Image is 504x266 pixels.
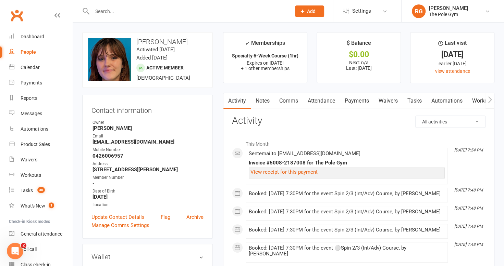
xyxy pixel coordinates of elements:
[93,161,204,167] div: Address
[90,6,286,16] input: Search...
[9,29,72,44] a: Dashboard
[223,93,251,109] a: Activity
[21,65,40,70] div: Calendar
[438,39,467,51] div: Last visit
[136,55,168,61] time: Added [DATE]
[323,60,394,71] p: Next: n/a Last: [DATE]
[91,253,204,261] h3: Wallet
[9,226,72,242] a: General attendance kiosk mode
[88,38,207,45] h3: [PERSON_NAME]
[21,34,44,39] div: Dashboard
[403,93,427,109] a: Tasks
[417,60,488,67] div: earlier [DATE]
[9,106,72,121] a: Messages
[454,148,483,152] i: [DATE] 7:54 PM
[93,139,204,145] strong: [EMAIL_ADDRESS][DOMAIN_NAME]
[21,49,36,55] div: People
[21,203,45,209] div: What's New
[454,188,483,192] i: [DATE] 7:48 PM
[21,95,37,101] div: Reports
[9,152,72,168] a: Waivers
[249,150,360,157] span: Sent email to [EMAIL_ADDRESS][DOMAIN_NAME]
[232,137,485,148] li: This Month
[37,187,45,193] span: 36
[9,198,72,214] a: What's New1
[295,5,324,17] button: Add
[245,40,249,46] i: ✓
[412,4,426,18] div: RG
[91,221,149,229] a: Manage Comms Settings
[467,93,500,109] a: Workouts
[93,125,204,131] strong: [PERSON_NAME]
[417,51,488,58] div: [DATE]
[21,243,26,248] span: 2
[249,191,445,197] div: Booked: [DATE] 7:30PM for the event Spin 2/3 (Int/Adv) Course, by [PERSON_NAME]
[249,160,445,166] div: Invoice #5008-2187008 for The Pole Gym
[9,91,72,106] a: Reports
[274,93,303,109] a: Comms
[21,231,62,237] div: General attendance
[146,65,184,70] span: Active member
[249,245,445,257] div: Booked: [DATE] 7:30PM for the event ⚪Spin 2/3 (Int/Adv) Course, by [PERSON_NAME]
[245,39,285,51] div: Memberships
[93,180,204,186] strong: -
[93,194,204,200] strong: [DATE]
[9,137,72,152] a: Product Sales
[307,9,316,14] span: Add
[21,80,42,85] div: Payments
[9,242,72,257] a: Roll call
[9,121,72,137] a: Automations
[93,202,204,208] div: Location
[9,44,72,60] a: People
[9,183,72,198] a: Tasks 36
[21,188,33,193] div: Tasks
[93,153,204,159] strong: 0426006957
[454,206,483,211] i: [DATE] 7:48 PM
[427,93,467,109] a: Automations
[250,169,318,175] a: View receipt for this payment
[249,209,445,215] div: Booked: [DATE] 7:30PM for the event Spin 2/3 (Int/Adv) Course, by [PERSON_NAME]
[352,3,371,19] span: Settings
[7,243,23,259] iframe: Intercom live chat
[88,38,131,81] img: image1739876221.png
[241,66,290,71] span: + 1 other memberships
[91,213,145,221] a: Update Contact Details
[9,168,72,183] a: Workouts
[429,5,468,11] div: [PERSON_NAME]
[93,174,204,181] div: Member Number
[136,46,175,53] time: Activated [DATE]
[435,68,470,74] a: view attendance
[8,7,25,24] a: Clubworx
[91,104,204,114] h3: Contact information
[374,93,403,109] a: Waivers
[93,188,204,195] div: Date of Birth
[429,11,468,17] div: The Pole Gym
[93,133,204,139] div: Email
[251,93,274,109] a: Notes
[93,147,204,153] div: Mobile Number
[93,167,204,173] strong: [STREET_ADDRESS][PERSON_NAME]
[9,60,72,75] a: Calendar
[9,75,72,91] a: Payments
[21,111,42,116] div: Messages
[49,202,54,208] span: 1
[136,75,190,81] span: [DEMOGRAPHIC_DATA]
[21,247,37,252] div: Roll call
[161,213,170,221] a: Flag
[247,60,284,66] span: Expires on [DATE]
[232,116,485,126] h3: Activity
[232,53,298,58] strong: Specialty 6-Week Course (1hr)
[340,93,374,109] a: Payments
[346,39,371,51] div: $ Balance
[249,227,445,233] div: Booked: [DATE] 7:30PM for the event Spin 2/3 (Int/Adv) Course, by [PERSON_NAME]
[21,172,41,178] div: Workouts
[186,213,204,221] a: Archive
[21,142,50,147] div: Product Sales
[323,51,394,58] div: $0.00
[21,126,48,132] div: Automations
[454,224,483,229] i: [DATE] 7:48 PM
[93,119,204,126] div: Owner
[303,93,340,109] a: Attendance
[454,242,483,247] i: [DATE] 7:48 PM
[21,157,37,162] div: Waivers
